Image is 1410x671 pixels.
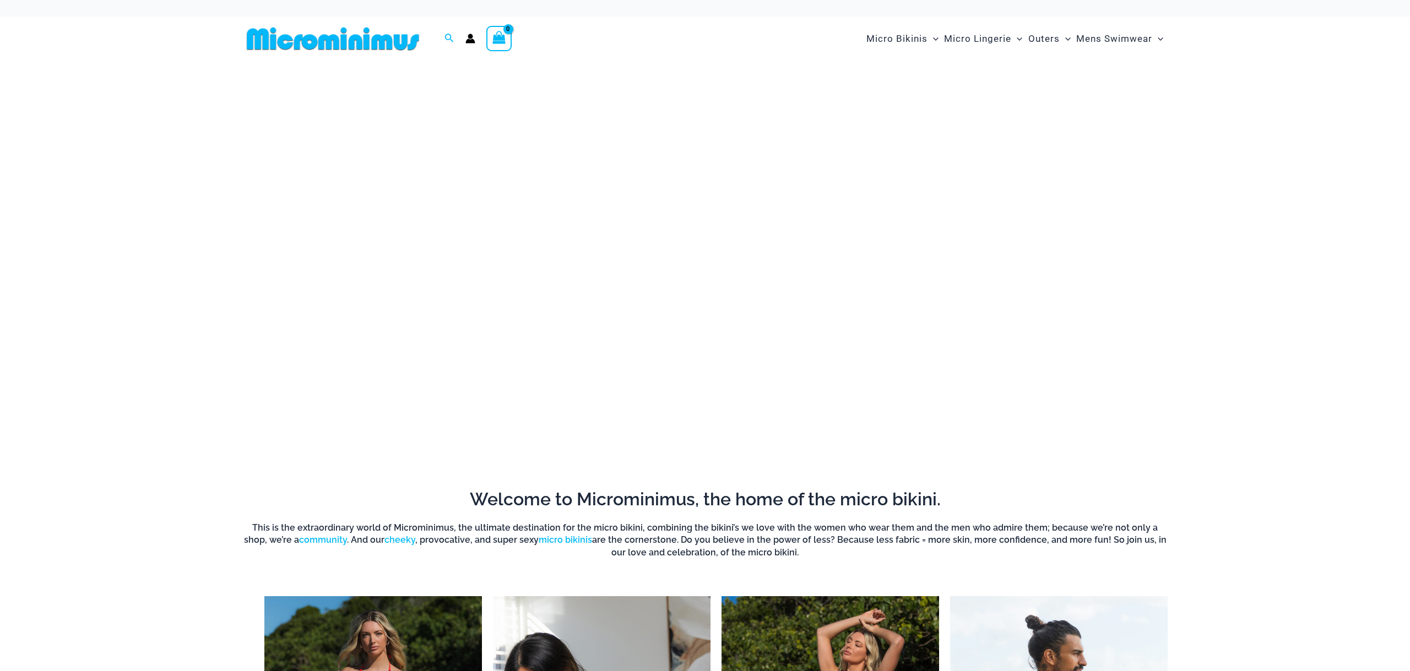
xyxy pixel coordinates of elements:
[444,32,454,46] a: Search icon link
[944,25,1011,53] span: Micro Lingerie
[539,534,592,545] a: micro bikinis
[1152,25,1163,53] span: Menu Toggle
[242,522,1168,559] h6: This is the extraordinary world of Microminimus, the ultimate destination for the micro bikini, c...
[1011,25,1022,53] span: Menu Toggle
[1073,22,1166,56] a: Mens SwimwearMenu ToggleMenu Toggle
[465,34,475,43] a: Account icon link
[242,488,1168,511] h2: Welcome to Microminimus, the home of the micro bikini.
[1076,25,1152,53] span: Mens Swimwear
[1060,25,1071,53] span: Menu Toggle
[486,26,512,51] a: View Shopping Cart, empty
[242,26,424,51] img: MM SHOP LOGO FLAT
[384,534,415,545] a: cheeky
[866,25,928,53] span: Micro Bikinis
[1026,22,1073,56] a: OutersMenu ToggleMenu Toggle
[299,534,347,545] a: community
[862,20,1168,57] nav: Site Navigation
[941,22,1025,56] a: Micro LingerieMenu ToggleMenu Toggle
[1028,25,1060,53] span: Outers
[864,22,941,56] a: Micro BikinisMenu ToggleMenu Toggle
[928,25,939,53] span: Menu Toggle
